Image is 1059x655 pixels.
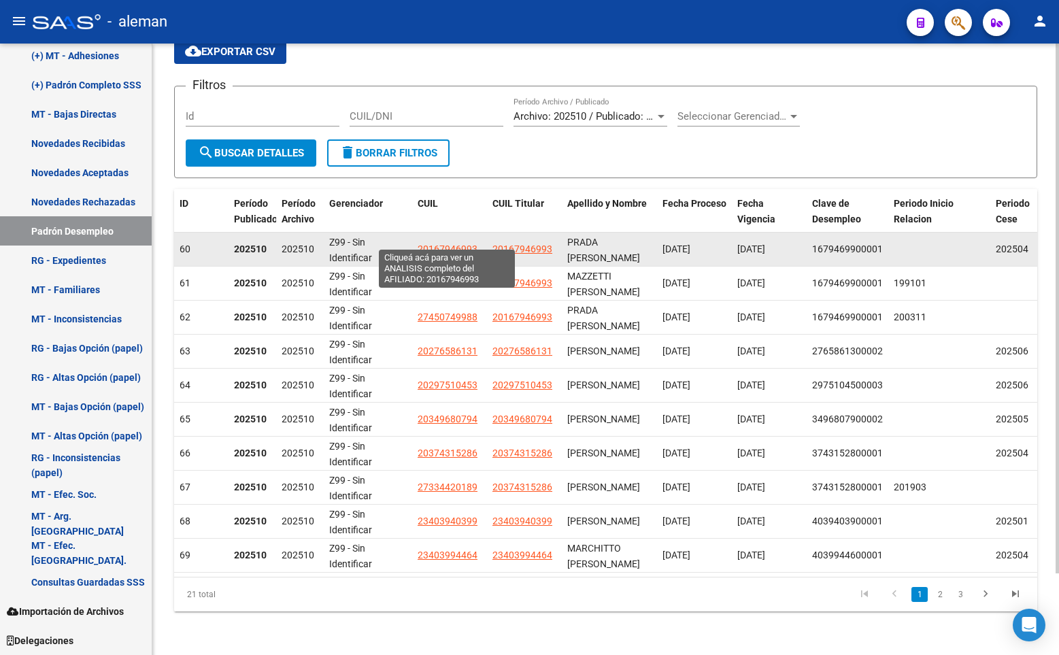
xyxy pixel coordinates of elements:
[180,243,190,254] span: 60
[677,110,788,122] span: Seleccionar Gerenciador
[894,278,926,288] span: 199101
[234,516,267,526] strong: 202510
[234,198,278,224] span: Período Publicado
[567,414,640,424] span: TROTTI SIMONET LUCIANO
[894,482,926,492] span: 201903
[894,198,954,224] span: Periodo Inicio Relacion
[952,587,969,602] a: 3
[276,189,324,234] datatable-header-cell: Período Archivo
[737,448,765,458] span: [DATE]
[282,343,318,359] div: 202510
[418,414,477,424] span: 20349680794
[894,312,926,322] span: 200311
[662,278,690,288] span: [DATE]
[229,189,276,234] datatable-header-cell: Período Publicado
[996,198,1030,224] span: Periodo Cese
[492,346,552,356] span: 20276586131
[567,380,640,390] span: LAVALLE SANTIAGO
[418,550,477,560] span: 23403994464
[180,414,190,424] span: 65
[185,46,275,58] span: Exportar CSV
[234,448,267,458] strong: 202510
[996,516,1028,526] span: 202501
[567,543,640,569] span: MARCHITTO CAMILA GIANNA
[737,414,765,424] span: [DATE]
[174,189,229,234] datatable-header-cell: ID
[567,516,640,526] span: BRIONES LEONEL LAUTARO
[996,346,1028,356] span: 202506
[487,189,562,234] datatable-header-cell: CUIL Titular
[492,380,552,390] span: 20297510453
[662,312,690,322] span: [DATE]
[412,189,487,234] datatable-header-cell: CUIL
[329,373,372,399] span: Z99 - Sin Identificar
[234,243,267,254] strong: 202510
[329,441,372,467] span: Z99 - Sin Identificar
[567,237,640,263] span: PRADA HECTOR EDUARDO
[492,482,552,492] span: 20374315286
[737,198,775,224] span: Fecha Vigencia
[418,243,477,254] span: 20167946993
[186,75,233,95] h3: Filtros
[329,198,383,209] span: Gerenciador
[418,346,477,356] span: 20276586131
[418,516,477,526] span: 23403940399
[186,139,316,167] button: Buscar Detalles
[282,548,318,563] div: 202510
[737,380,765,390] span: [DATE]
[996,380,1028,390] span: 202506
[492,312,552,322] span: 20167946993
[888,189,990,234] datatable-header-cell: Periodo Inicio Relacion
[282,514,318,529] div: 202510
[329,305,372,331] span: Z99 - Sin Identificar
[282,198,316,224] span: Período Archivo
[180,198,188,209] span: ID
[662,550,690,560] span: [DATE]
[812,278,883,288] span: 1679469900001
[567,482,640,492] span: RAMIRO MAGALI ANABEL
[996,550,1028,560] span: 202504
[996,448,1028,458] span: 202504
[737,243,765,254] span: [DATE]
[282,241,318,257] div: 202510
[567,448,640,458] span: PEREIRA JAVIER ALEJANDRO
[198,147,304,159] span: Buscar Detalles
[807,189,888,234] datatable-header-cell: Clave de Desempleo
[812,380,883,390] span: 2975104500003
[662,346,690,356] span: [DATE]
[492,516,552,526] span: 23403940399
[7,604,124,619] span: Importación de Archivos
[562,189,657,234] datatable-header-cell: Apellido y Nombre
[662,414,690,424] span: [DATE]
[329,475,372,501] span: Z99 - Sin Identificar
[282,480,318,495] div: 202510
[492,414,552,424] span: 20349680794
[812,414,883,424] span: 3496807900002
[737,278,765,288] span: [DATE]
[881,587,907,602] a: go to previous page
[996,243,1028,254] span: 202504
[662,482,690,492] span: [DATE]
[180,346,190,356] span: 63
[492,243,552,254] span: 20167946993
[418,380,477,390] span: 20297510453
[180,312,190,322] span: 62
[973,587,998,602] a: go to next page
[812,516,883,526] span: 4039403900001
[329,339,372,365] span: Z99 - Sin Identificar
[329,237,372,263] span: Z99 - Sin Identificar
[282,377,318,393] div: 202510
[911,587,928,602] a: 1
[567,271,640,297] span: MAZZETTI MONICA SANDRA
[282,309,318,325] div: 202510
[418,198,438,209] span: CUIL
[737,516,765,526] span: [DATE]
[234,312,267,322] strong: 202510
[737,346,765,356] span: [DATE]
[567,198,647,209] span: Apellido y Nombre
[339,144,356,161] mat-icon: delete
[1032,13,1048,29] mat-icon: person
[567,346,640,356] span: GARAVELLI MAURO
[1003,587,1028,602] a: go to last page
[324,189,412,234] datatable-header-cell: Gerenciador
